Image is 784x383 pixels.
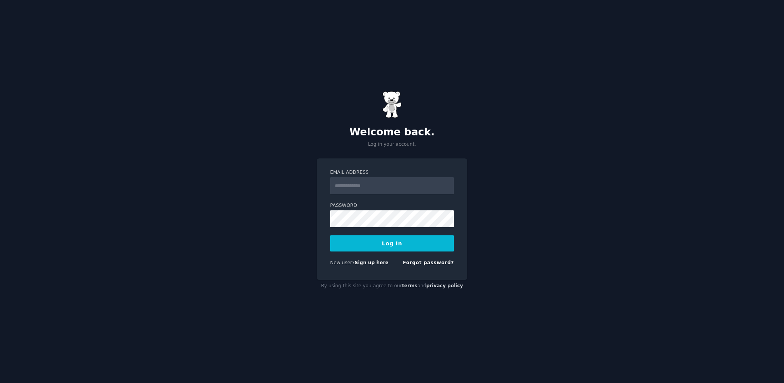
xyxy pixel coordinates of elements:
span: New user? [330,260,355,265]
a: Forgot password? [403,260,454,265]
a: terms [402,283,417,288]
button: Log In [330,235,454,251]
a: Sign up here [355,260,389,265]
img: Gummy Bear [382,91,402,118]
label: Password [330,202,454,209]
h2: Welcome back. [317,126,467,138]
p: Log in your account. [317,141,467,148]
a: privacy policy [426,283,463,288]
label: Email Address [330,169,454,176]
div: By using this site you agree to our and [317,280,467,292]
